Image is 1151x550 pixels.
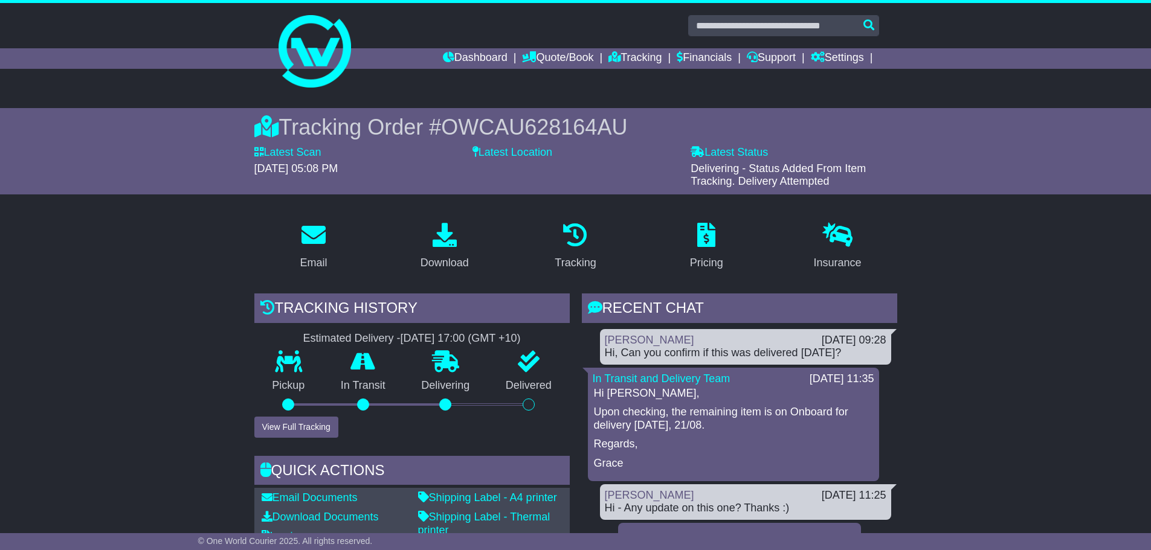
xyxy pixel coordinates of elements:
div: Email [300,255,327,271]
div: Hi, Can you confirm if this was delivered [DATE]? [605,347,886,360]
div: [DATE] 11:25 [822,489,886,502]
p: Upon checking, the remaining item is on Onboard for delivery [DATE], 21/08. [594,406,873,432]
div: Download [421,255,469,271]
a: Email Documents [262,491,358,504]
a: Invoice [262,530,305,542]
div: Tracking history [254,293,570,326]
a: In Transit and Delivery Team [593,373,730,385]
a: Download [413,219,477,275]
div: Pricing [690,255,723,271]
p: Regards, [594,438,873,451]
span: [DATE] 05:08 PM [254,162,338,174]
a: Shipping Label - A4 printer [418,491,557,504]
div: [DATE] 09:28 [822,334,886,347]
button: View Full Tracking [254,417,338,438]
a: Quote/Book [522,48,593,69]
a: Settings [811,48,864,69]
p: Hi [PERSON_NAME], [594,387,873,400]
span: Delivering - Status Added From Item Tracking. Delivery Attempted [691,162,866,188]
label: Latest Location [472,146,552,159]
span: OWCAU628164AU [441,115,627,139]
label: Latest Scan [254,146,321,159]
a: Tracking [547,219,604,275]
p: In Transit [323,379,404,392]
p: Pickup [254,379,323,392]
div: Estimated Delivery - [254,332,570,345]
a: Shipping Label - Thermal printer [418,511,550,536]
p: Delivered [488,379,570,392]
label: Latest Status [691,146,768,159]
a: Pricing [682,219,731,275]
div: [DATE] 11:35 [810,373,874,386]
a: Insurance [806,219,869,275]
div: Quick Actions [254,456,570,488]
span: © One World Courier 2025. All rights reserved. [198,536,373,546]
div: RECENT CHAT [582,293,897,326]
div: Tracking Order # [254,114,897,140]
a: Email [292,219,335,275]
p: Grace [594,457,873,470]
div: [DATE] 17:00 (GMT +10) [401,332,521,345]
a: Support [747,48,796,69]
div: Hi - Any update on this one? Thanks :) [605,502,886,515]
div: Insurance [814,255,862,271]
a: Dashboard [443,48,508,69]
p: Delivering [404,379,488,392]
a: [PERSON_NAME] [605,489,694,501]
a: Tracking [608,48,662,69]
a: Download Documents [262,511,379,523]
a: [PERSON_NAME] [605,334,694,346]
a: Financials [677,48,732,69]
div: Tracking [555,255,596,271]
